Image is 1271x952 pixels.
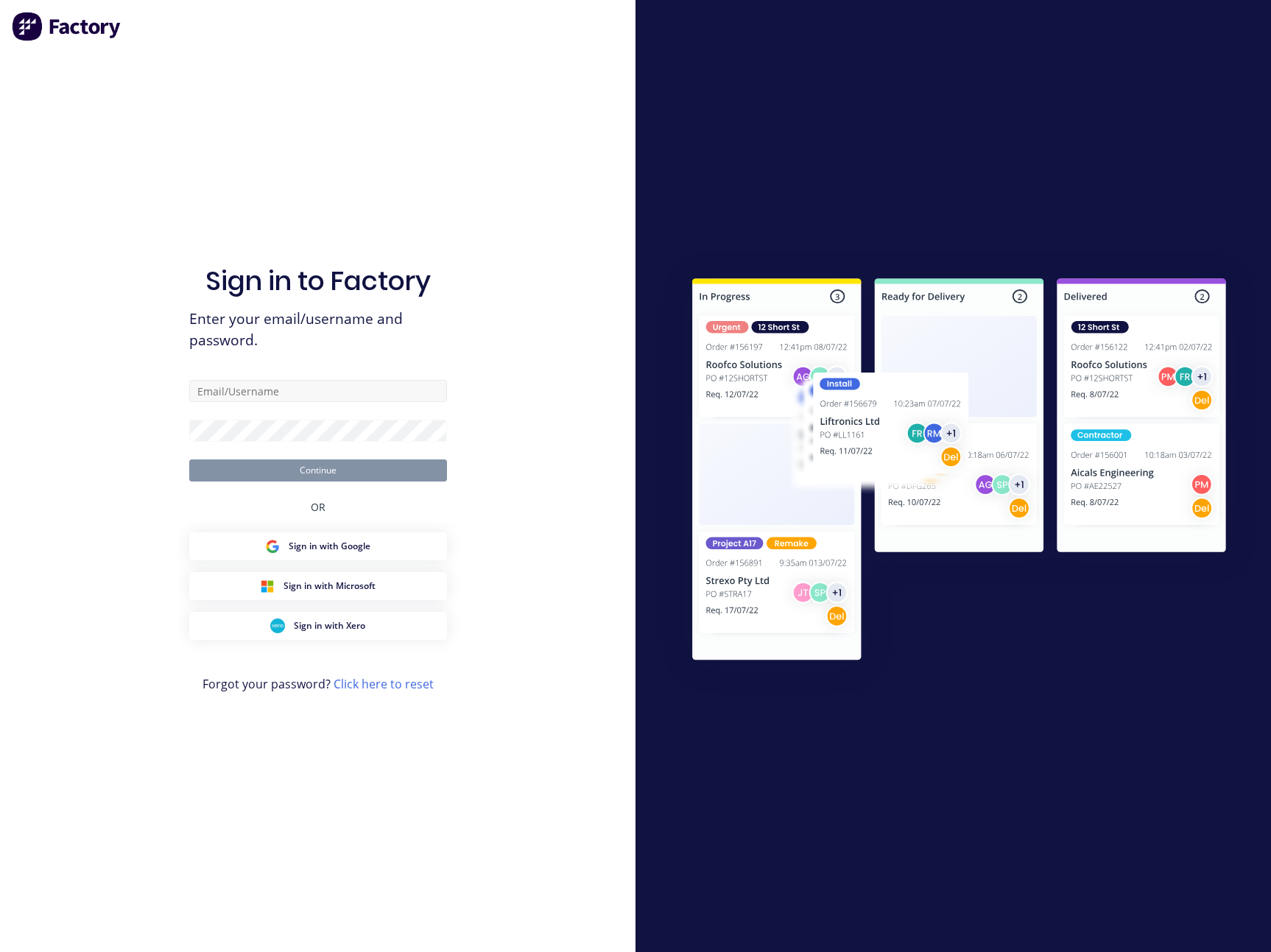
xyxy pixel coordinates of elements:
[203,675,434,693] span: Forgot your password?
[205,265,431,297] h1: Sign in to Factory
[265,539,280,554] img: Google Sign in
[311,482,325,532] div: OR
[189,459,447,482] button: Continue
[284,579,376,593] span: Sign in with Microsoft
[189,308,447,351] span: Enter your email/username and password.
[12,12,122,41] img: Factory
[260,579,275,593] img: Microsoft Sign in
[189,612,447,640] button: Xero Sign inSign in with Xero
[289,540,370,553] span: Sign in with Google
[189,572,447,600] button: Microsoft Sign inSign in with Microsoft
[189,380,447,402] input: Email/Username
[189,532,447,560] button: Google Sign inSign in with Google
[334,676,434,692] a: Click here to reset
[270,618,285,633] img: Xero Sign in
[660,249,1258,695] img: Sign in
[294,619,365,632] span: Sign in with Xero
